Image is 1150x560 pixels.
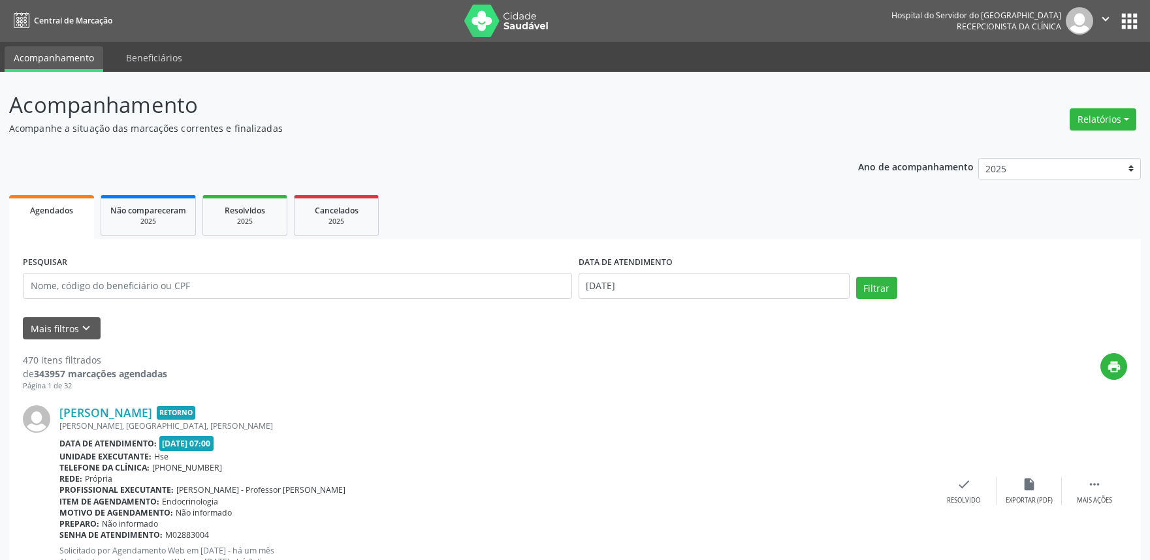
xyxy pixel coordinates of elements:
input: Selecione um intervalo [579,273,850,299]
div: de [23,367,167,381]
div: Página 1 de 32 [23,381,167,392]
button: apps [1118,10,1141,33]
img: img [1066,7,1093,35]
a: Beneficiários [117,46,191,69]
span: Hse [154,451,168,462]
p: Acompanhe a situação das marcações correntes e finalizadas [9,121,801,135]
div: 2025 [212,217,278,226]
button: print [1100,353,1127,380]
b: Item de agendamento: [59,496,159,507]
span: Retorno [157,406,195,420]
i:  [1098,12,1113,26]
img: img [23,405,50,433]
span: Recepcionista da clínica [957,21,1061,32]
label: PESQUISAR [23,253,67,273]
i: check [957,477,971,491]
div: 2025 [304,217,369,226]
span: Não compareceram [110,205,186,216]
span: Cancelados [315,205,359,216]
div: 2025 [110,217,186,226]
span: Endocrinologia [162,496,218,507]
b: Motivo de agendamento: [59,507,173,518]
span: Agendados [30,205,73,216]
span: Própria [85,473,112,484]
button: Mais filtroskeyboard_arrow_down [23,317,101,340]
i: insert_drive_file [1022,477,1036,491]
span: Não informado [176,507,232,518]
a: [PERSON_NAME] [59,405,152,420]
span: [PHONE_NUMBER] [152,462,222,473]
label: DATA DE ATENDIMENTO [579,253,673,273]
b: Profissional executante: [59,484,174,495]
b: Unidade executante: [59,451,152,462]
i: keyboard_arrow_down [79,321,93,335]
b: Data de atendimento: [59,438,157,449]
span: Central de Marcação [34,15,112,26]
i:  [1087,477,1102,491]
div: 470 itens filtrados [23,353,167,367]
span: Não informado [102,518,158,529]
span: M02883004 [165,529,209,540]
b: Preparo: [59,518,99,529]
i: print [1107,360,1121,374]
b: Rede: [59,473,82,484]
strong: 343957 marcações agendadas [34,367,167,380]
p: Acompanhamento [9,89,801,121]
div: Resolvido [947,496,980,505]
button:  [1093,7,1118,35]
div: [PERSON_NAME], [GEOGRAPHIC_DATA], [PERSON_NAME] [59,420,931,431]
b: Senha de atendimento: [59,529,163,540]
input: Nome, código do beneficiário ou CPF [23,273,572,299]
button: Relatórios [1070,108,1136,131]
a: Central de Marcação [9,10,112,31]
div: Mais ações [1077,496,1112,505]
b: Telefone da clínica: [59,462,150,473]
a: Acompanhamento [5,46,103,72]
span: [DATE] 07:00 [159,436,214,451]
span: Resolvidos [225,205,265,216]
p: Ano de acompanhamento [858,158,974,174]
div: Exportar (PDF) [1006,496,1053,505]
span: [PERSON_NAME] - Professor [PERSON_NAME] [176,484,345,495]
div: Hospital do Servidor do [GEOGRAPHIC_DATA] [891,10,1061,21]
button: Filtrar [856,277,897,299]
